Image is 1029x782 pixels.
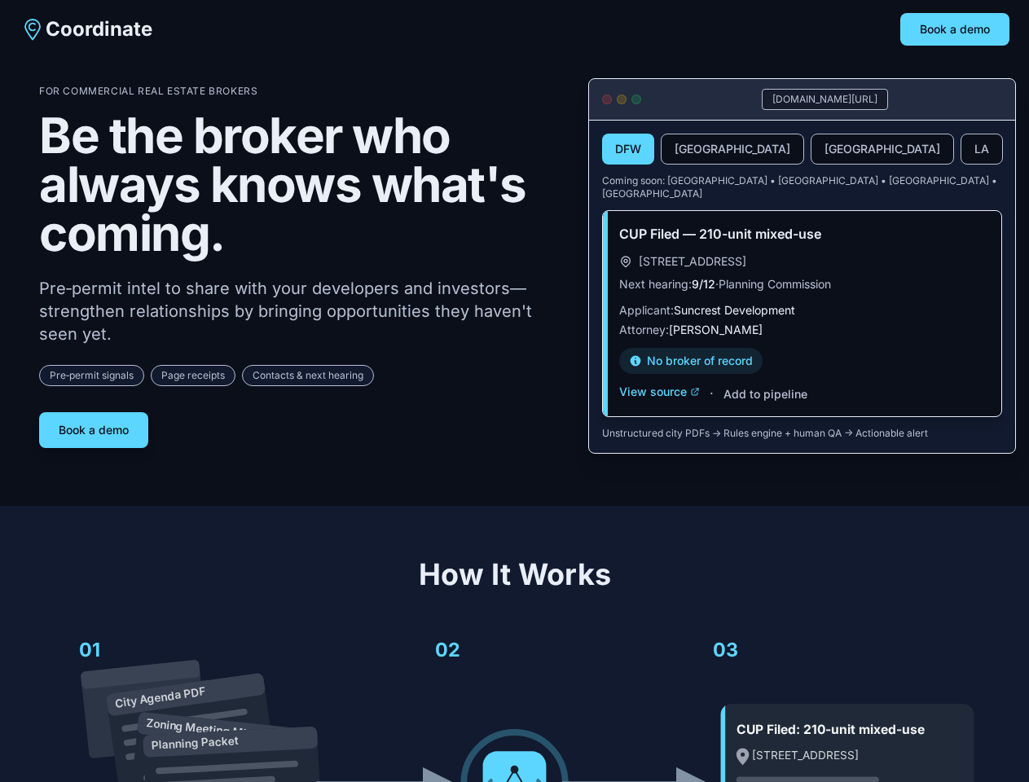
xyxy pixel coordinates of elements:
img: Coordinate [20,16,46,42]
div: No broker of record [619,348,763,374]
text: City Agenda PDF [114,684,206,710]
text: Planning Packet [151,734,239,752]
h1: Be the broker who always knows what's coming. [39,111,562,257]
button: Add to pipeline [723,386,807,402]
h2: How It Works [39,558,990,591]
p: Attorney: [619,322,985,338]
button: [GEOGRAPHIC_DATA] [661,134,804,165]
text: 02 [435,638,460,661]
a: Coordinate [20,16,152,42]
span: Suncrest Development [674,303,795,317]
div: [DOMAIN_NAME][URL] [762,89,888,110]
text: 01 [79,638,100,661]
span: [PERSON_NAME] [669,323,763,336]
p: Coming soon: [GEOGRAPHIC_DATA] • [GEOGRAPHIC_DATA] • [GEOGRAPHIC_DATA] • [GEOGRAPHIC_DATA] [602,174,1002,200]
span: Contacts & next hearing [242,365,374,386]
span: Coordinate [46,16,152,42]
button: Book a demo [39,412,148,448]
span: · [710,384,714,403]
button: DFW [602,134,654,165]
text: CUP Filed: 210-unit mixed-use [737,722,925,737]
span: [STREET_ADDRESS] [639,253,746,270]
text: [STREET_ADDRESS] [752,749,859,762]
text: Zoning Meeting Minutes [145,716,276,743]
button: LA [961,134,1003,165]
button: View source [619,384,700,400]
p: Pre‑permit intel to share with your developers and investors—strengthen relationships by bringing... [39,277,562,345]
span: 9/12 [692,277,715,291]
p: Next hearing: · Planning Commission [619,276,985,292]
span: Pre‑permit signals [39,365,144,386]
p: Applicant: [619,302,985,319]
text: 03 [713,638,738,661]
span: Page receipts [151,365,235,386]
p: For Commercial Real Estate Brokers [39,85,562,98]
button: Book a demo [900,13,1009,46]
p: Unstructured city PDFs → Rules engine + human QA → Actionable alert [602,427,1002,440]
button: [GEOGRAPHIC_DATA] [811,134,954,165]
h3: CUP Filed — 210-unit mixed-use [619,224,985,244]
